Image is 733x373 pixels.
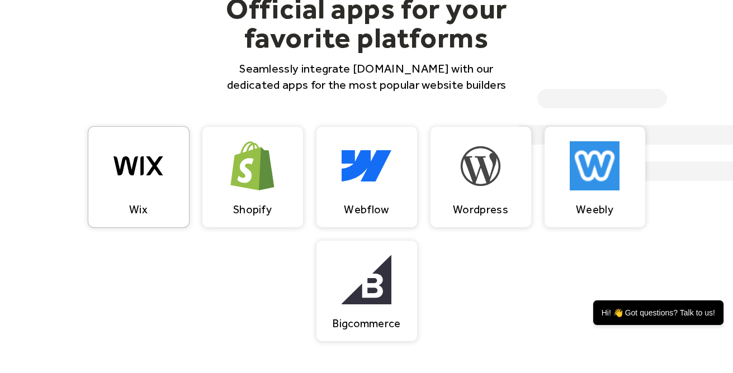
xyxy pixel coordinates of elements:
[545,127,645,227] a: Weebly
[233,203,272,216] div: Shopify
[332,317,400,330] div: Bigcommerce
[576,203,613,216] div: Weebly
[431,127,531,227] a: Wordpress
[316,127,417,227] a: Webflow
[129,203,148,216] div: Wix
[344,203,389,216] div: Webflow
[202,127,303,227] a: Shopify
[316,241,417,341] a: Bigcommerce
[88,127,189,227] a: Wix
[215,60,519,93] p: Seamlessly integrate [DOMAIN_NAME] with our dedicated apps for the most popular website builders
[453,203,508,216] div: Wordpress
